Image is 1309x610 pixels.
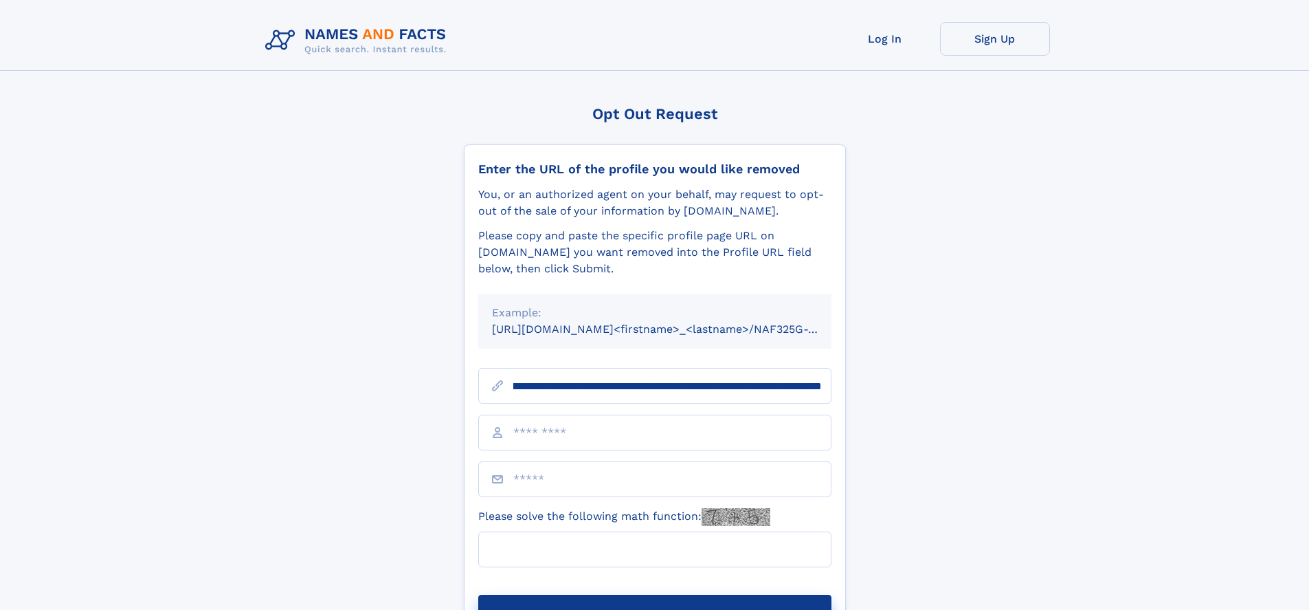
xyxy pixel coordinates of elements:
[478,508,770,526] label: Please solve the following math function:
[492,305,818,321] div: Example:
[464,105,846,122] div: Opt Out Request
[940,22,1050,56] a: Sign Up
[478,228,831,277] div: Please copy and paste the specific profile page URL on [DOMAIN_NAME] you want removed into the Pr...
[830,22,940,56] a: Log In
[478,186,831,219] div: You, or an authorized agent on your behalf, may request to opt-out of the sale of your informatio...
[260,22,458,59] img: Logo Names and Facts
[492,323,858,336] small: [URL][DOMAIN_NAME]<firstname>_<lastname>/NAF325G-xxxxxxxx
[478,162,831,177] div: Enter the URL of the profile you would like removed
